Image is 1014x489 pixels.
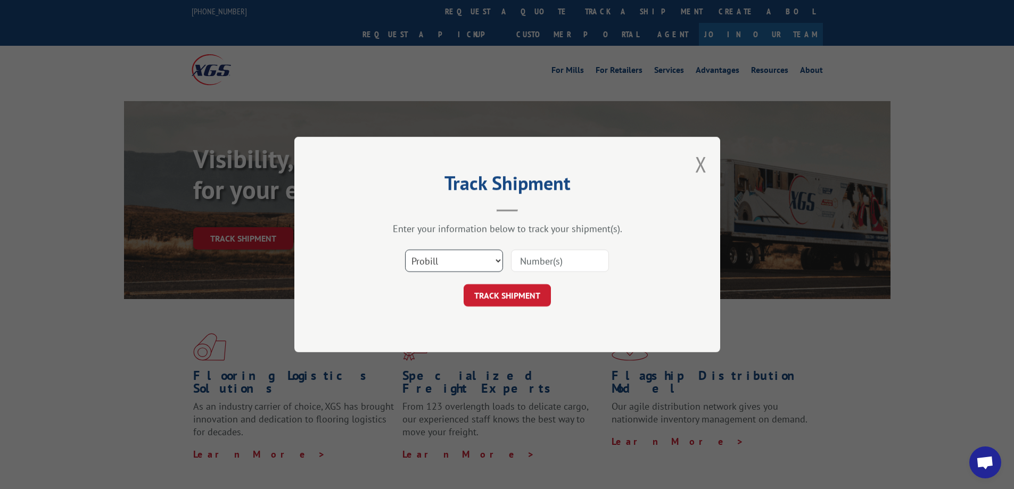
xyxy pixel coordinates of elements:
[511,250,609,272] input: Number(s)
[348,176,667,196] h2: Track Shipment
[464,284,551,306] button: TRACK SHIPMENT
[348,222,667,235] div: Enter your information below to track your shipment(s).
[969,446,1001,478] a: Open chat
[695,150,707,178] button: Close modal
